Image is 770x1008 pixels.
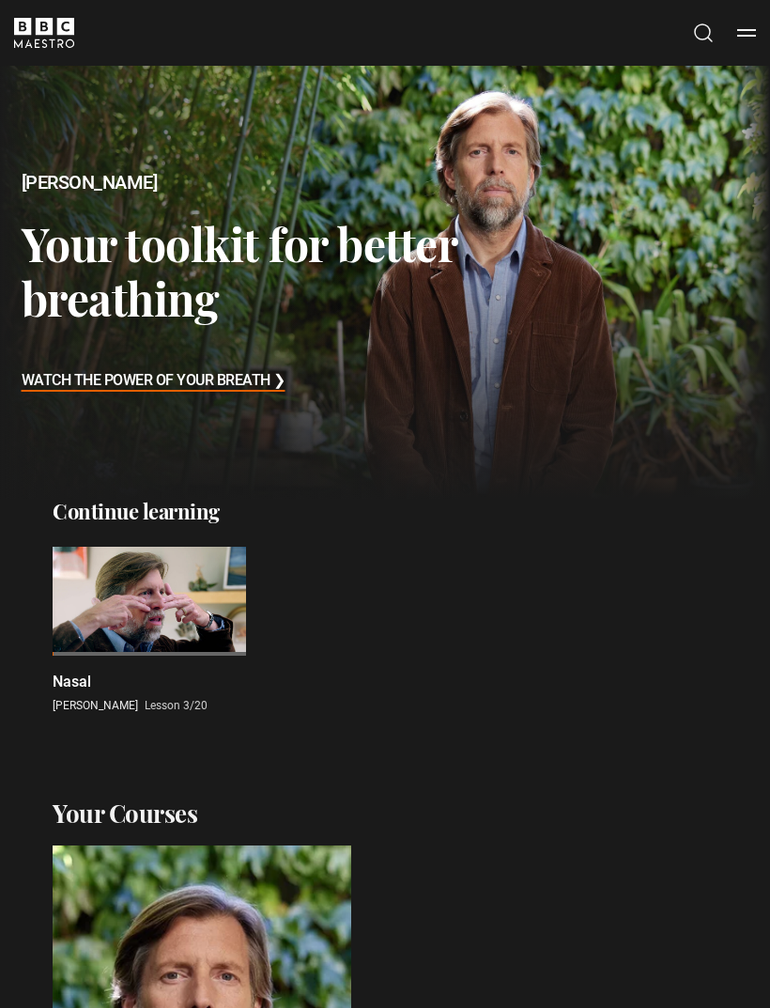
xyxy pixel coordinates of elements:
h2: Your Courses [53,797,197,830]
h2: Continue learning [53,499,717,524]
h3: Your toolkit for better breathing [22,216,509,325]
span: [PERSON_NAME] [53,699,138,712]
span: Lesson 3/20 [145,699,208,712]
svg: BBC Maestro [14,18,74,48]
h2: [PERSON_NAME] [22,169,509,195]
button: Toggle navigation [737,23,756,42]
p: Nasal [53,671,91,693]
a: Nasal [PERSON_NAME] Lesson 3/20 [53,547,246,714]
h3: Watch The Power of Your Breath ❯ [22,367,285,395]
